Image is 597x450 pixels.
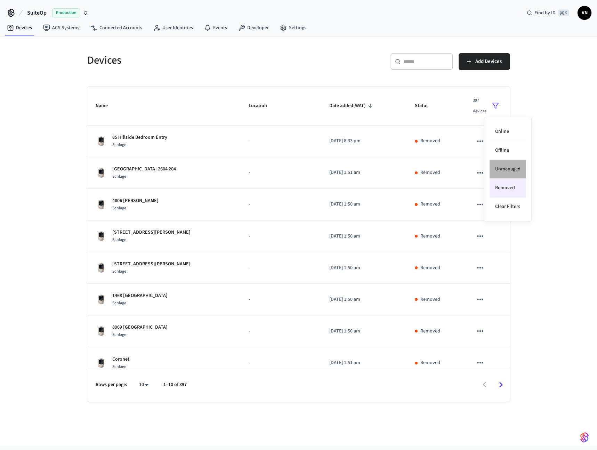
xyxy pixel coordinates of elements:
[490,179,526,198] li: Removed
[490,122,526,141] li: Online
[490,141,526,160] li: Offline
[490,198,526,216] li: Clear Filters
[580,432,589,443] img: SeamLogoGradient.69752ec5.svg
[490,160,526,179] li: Unmanaged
